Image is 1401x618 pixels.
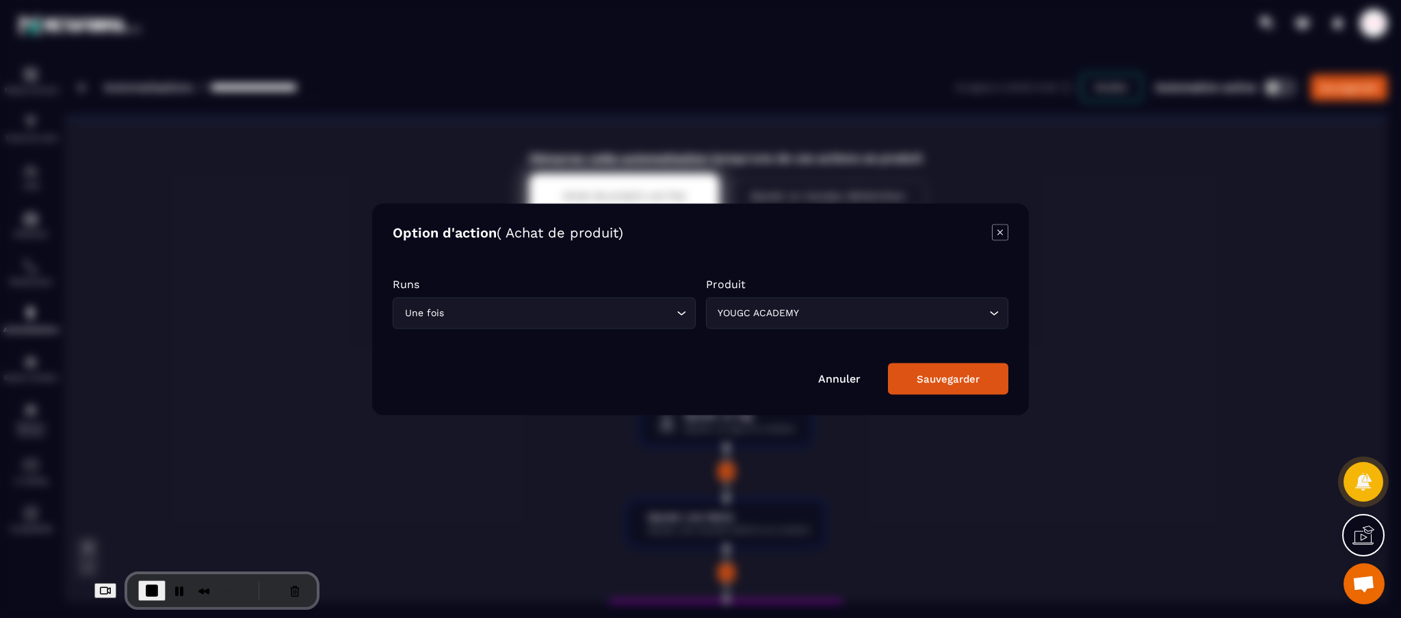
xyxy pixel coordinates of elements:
span: Une fois [402,305,447,320]
span: YOUGC ACADEMY [715,305,802,320]
h4: Option d'action [393,224,623,243]
div: Search for option [393,297,696,329]
a: Ouvrir le chat [1344,563,1385,604]
div: Search for option [706,297,1009,329]
span: ( Achat de produit) [497,224,623,240]
a: Annuler [818,372,861,385]
input: Search for option [802,305,986,320]
div: Sauvegarder [917,372,980,385]
p: Produit [706,277,1009,290]
input: Search for option [447,305,673,320]
p: Runs [393,277,696,290]
button: Sauvegarder [888,363,1008,394]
